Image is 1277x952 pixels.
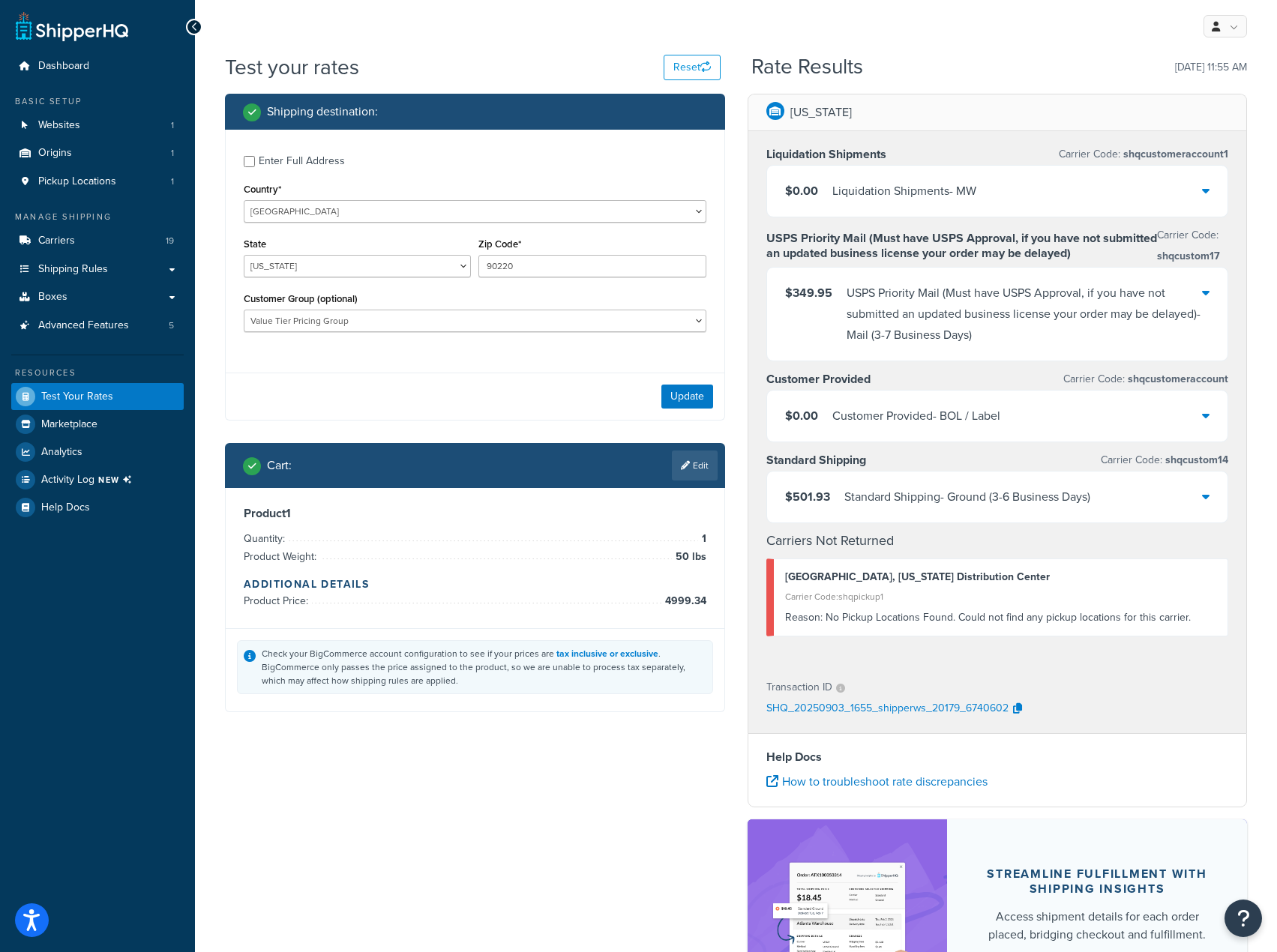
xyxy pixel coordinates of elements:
span: 1 [171,147,174,160]
p: SHQ_20250903_1655_shipperws_20179_6740602 [766,698,1009,720]
span: Carriers [38,235,75,247]
div: Manage Shipping [11,211,184,223]
span: Marketplace [41,418,97,431]
h2: Cart : [267,459,292,472]
div: Liquidation Shipments - MW [832,181,976,202]
span: $0.00 [785,407,818,424]
div: [GEOGRAPHIC_DATA], [US_STATE] Distribution Center [785,567,1217,588]
span: Shipping Rules [38,263,108,276]
span: 19 [166,235,174,247]
div: Standard Shipping - Ground (3-6 Business Days) [844,486,1090,507]
span: Help Docs [41,501,90,514]
h2: Rate Results [751,55,863,79]
span: 1 [171,119,174,132]
div: Check your BigCommerce account configuration to see if your prices are . BigCommerce only passes ... [262,647,706,687]
span: Reason: [785,609,823,625]
li: Dashboard [11,52,184,80]
span: Activity Log [41,470,138,489]
a: Test Your Rates [11,383,184,410]
span: Analytics [41,446,82,459]
a: tax inclusive or exclusive [556,647,658,660]
div: Resources [11,367,184,379]
span: Websites [38,119,80,132]
span: Dashboard [38,60,89,73]
h1: Test your rates [225,52,359,82]
p: Carrier Code: [1101,450,1228,471]
a: Websites1 [11,112,184,139]
li: Advanced Features [11,312,184,340]
span: 5 [169,319,174,332]
a: Help Docs [11,494,184,521]
span: $349.95 [785,284,832,301]
li: Websites [11,112,184,139]
span: Advanced Features [38,319,129,332]
a: Edit [672,451,718,480]
span: Quantity: [244,531,289,546]
span: 50 lbs [672,548,706,566]
div: Customer Provided - BOL / Label [832,406,1000,427]
h3: Liquidation Shipments [766,147,886,162]
p: [US_STATE] [790,102,852,123]
div: Enter Full Address [259,151,345,172]
span: $0.00 [785,182,818,199]
span: Pickup Locations [38,175,116,188]
span: Boxes [38,291,67,304]
p: Transaction ID [766,677,832,698]
span: Product Price: [244,593,312,609]
li: Origins [11,139,184,167]
div: Access shipment details for each order placed, bridging checkout and fulfillment. [983,908,1211,944]
span: shqcustomeraccount1 [1120,146,1228,162]
div: Basic Setup [11,95,184,108]
h3: Product 1 [244,506,706,521]
span: shqcustomeraccount [1125,371,1228,387]
p: Carrier Code: [1059,144,1228,165]
label: Customer Group (optional) [244,293,358,304]
span: $501.93 [785,488,830,505]
a: Activity LogNEW [11,466,184,493]
a: Origins1 [11,139,184,167]
button: Open Resource Center [1225,900,1262,937]
span: Origins [38,147,72,160]
p: [DATE] 11:55 AM [1175,57,1247,78]
p: Carrier Code: [1063,369,1228,390]
span: 1 [698,530,706,548]
a: Advanced Features5 [11,312,184,340]
div: No Pickup Locations Found. Could not find any pickup locations for this carrier. [785,607,1217,628]
h3: USPS Priority Mail (Must have USPS Approval, if you have not submitted an updated business licens... [766,231,1157,261]
li: [object Object] [11,466,184,493]
a: Boxes [11,283,184,311]
a: Pickup Locations1 [11,168,184,196]
p: Carrier Code: [1157,225,1228,267]
h2: Shipping destination : [267,105,378,118]
span: shqcustom17 [1157,248,1220,264]
h3: Standard Shipping [766,453,866,468]
span: Test Your Rates [41,391,113,403]
label: Zip Code* [478,238,521,250]
div: USPS Priority Mail (Must have USPS Approval, if you have not submitted an updated business licens... [847,283,1203,346]
h4: Help Docs [766,748,1229,766]
div: Carrier Code: shqpickup1 [785,586,1217,607]
li: Pickup Locations [11,168,184,196]
a: Analytics [11,439,184,466]
h4: Carriers Not Returned [766,531,1229,551]
span: 1 [171,175,174,188]
span: 4999.34 [661,592,706,610]
h4: Additional Details [244,576,706,592]
h3: Customer Provided [766,372,871,387]
button: Update [661,385,713,409]
a: Shipping Rules [11,256,184,283]
a: How to troubleshoot rate discrepancies [766,773,988,790]
label: State [244,238,266,250]
a: Carriers19 [11,227,184,255]
input: Enter Full Address [244,156,255,167]
li: Carriers [11,227,184,255]
a: Marketplace [11,411,184,438]
span: Product Weight: [244,549,320,564]
button: Reset [664,55,721,80]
